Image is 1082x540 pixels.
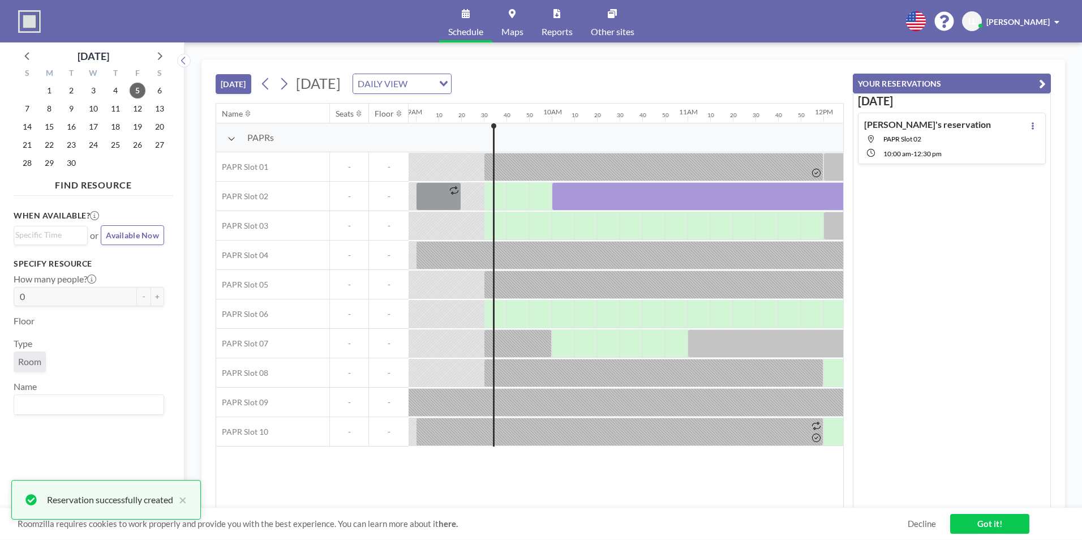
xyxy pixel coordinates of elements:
div: T [61,67,83,82]
span: PAPR Slot 02 [883,135,921,143]
span: - [330,368,368,378]
div: S [16,67,38,82]
span: - [369,309,409,319]
span: - [369,280,409,290]
label: Floor [14,315,35,327]
span: Friday, September 5, 2025 [130,83,145,98]
span: Tuesday, September 2, 2025 [63,83,79,98]
span: - [369,250,409,260]
input: Search for option [15,229,81,241]
h4: FIND RESOURCE [14,175,173,191]
span: - [330,338,368,349]
span: - [369,397,409,408]
span: - [369,221,409,231]
div: Search for option [14,395,164,414]
span: PAPR Slot 08 [216,368,268,378]
span: - [330,250,368,260]
span: Monday, September 1, 2025 [41,83,57,98]
label: Type [14,338,32,349]
span: - [330,191,368,202]
span: Sunday, September 7, 2025 [19,101,35,117]
div: 50 [798,112,805,119]
div: [DATE] [78,48,109,64]
span: Tuesday, September 9, 2025 [63,101,79,117]
span: - [330,427,368,437]
span: or [90,230,98,241]
div: 11AM [679,108,698,116]
span: PAPRs [247,132,274,143]
button: Available Now [101,225,164,245]
span: DAILY VIEW [355,76,410,91]
span: Saturday, September 20, 2025 [152,119,168,135]
span: Available Now [106,230,159,240]
span: Sunday, September 21, 2025 [19,137,35,153]
div: Name [222,109,243,119]
div: Floor [375,109,394,119]
span: Schedule [448,27,483,36]
div: 50 [526,112,533,119]
span: - [369,191,409,202]
a: Got it! [950,514,1029,534]
span: Thursday, September 4, 2025 [108,83,123,98]
span: Saturday, September 27, 2025 [152,137,168,153]
span: Wednesday, September 3, 2025 [85,83,101,98]
div: F [126,67,148,82]
div: 30 [481,112,488,119]
span: Tuesday, September 30, 2025 [63,155,79,171]
div: 10 [707,112,714,119]
span: Saturday, September 6, 2025 [152,83,168,98]
span: Friday, September 26, 2025 [130,137,145,153]
span: - [330,397,368,408]
div: 12PM [815,108,833,116]
span: - [369,162,409,172]
span: - [330,162,368,172]
span: 12:30 PM [913,149,942,158]
span: Sunday, September 28, 2025 [19,155,35,171]
h3: [DATE] [858,94,1046,108]
span: Wednesday, September 17, 2025 [85,119,101,135]
span: - [330,309,368,319]
span: PAPR Slot 03 [216,221,268,231]
span: - [330,280,368,290]
span: LL [968,16,976,27]
span: Monday, September 15, 2025 [41,119,57,135]
div: 10AM [543,108,562,116]
h3: Specify resource [14,259,164,269]
div: T [104,67,126,82]
span: Thursday, September 25, 2025 [108,137,123,153]
span: Monday, September 29, 2025 [41,155,57,171]
label: Name [14,381,37,392]
span: - [369,338,409,349]
span: Thursday, September 11, 2025 [108,101,123,117]
div: 40 [504,112,510,119]
span: - [911,149,913,158]
div: Seats [336,109,354,119]
div: 20 [594,112,601,119]
div: 10 [436,112,443,119]
span: PAPR Slot 06 [216,309,268,319]
span: Friday, September 19, 2025 [130,119,145,135]
span: - [369,368,409,378]
span: Monday, September 22, 2025 [41,137,57,153]
span: Tuesday, September 16, 2025 [63,119,79,135]
div: Reservation successfully created [47,493,173,507]
span: - [369,427,409,437]
span: Tuesday, September 23, 2025 [63,137,79,153]
span: 10:00 AM [883,149,911,158]
input: Search for option [15,397,157,412]
input: Search for option [411,76,432,91]
div: S [148,67,170,82]
div: 10 [572,112,578,119]
div: Search for option [14,226,87,243]
span: PAPR Slot 05 [216,280,268,290]
span: Maps [501,27,523,36]
div: Search for option [353,74,451,93]
span: [DATE] [296,75,341,92]
span: Room [18,356,41,367]
div: 50 [662,112,669,119]
div: W [83,67,105,82]
span: Other sites [591,27,634,36]
span: Friday, September 12, 2025 [130,101,145,117]
span: PAPR Slot 02 [216,191,268,202]
button: YOUR RESERVATIONS [853,74,1051,93]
